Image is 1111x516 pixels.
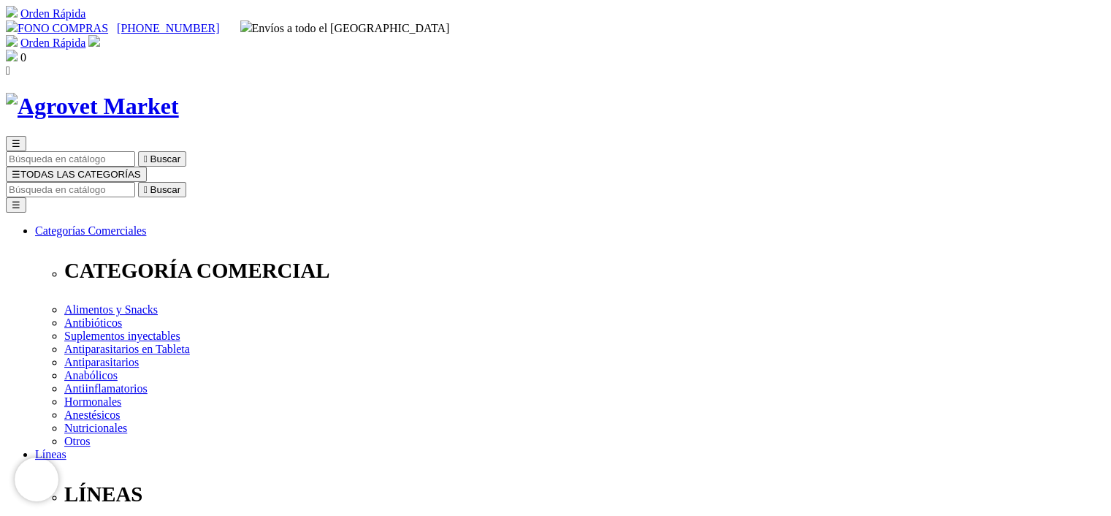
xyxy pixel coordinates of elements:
[64,422,127,434] a: Nutricionales
[150,153,180,164] span: Buscar
[6,197,26,213] button: ☰
[6,182,135,197] input: Buscar
[88,35,100,47] img: user.svg
[64,382,148,395] a: Antiinflamatorios
[64,369,118,382] a: Anabólicos
[15,458,58,501] iframe: Brevo live chat
[20,37,85,49] a: Orden Rápida
[64,330,180,342] a: Suplementos inyectables
[6,6,18,18] img: shopping-cart.svg
[35,448,66,460] a: Líneas
[240,20,252,32] img: delivery-truck.svg
[64,356,139,368] a: Antiparasitarios
[6,93,179,120] img: Agrovet Market
[6,22,108,34] a: FONO COMPRAS
[64,409,120,421] a: Anestésicos
[138,151,186,167] button:  Buscar
[6,35,18,47] img: shopping-cart.svg
[64,482,1105,506] p: LÍNEAS
[64,303,158,316] a: Alimentos y Snacks
[64,343,190,355] a: Antiparasitarios en Tableta
[64,395,121,408] a: Hormonales
[64,435,91,447] a: Otros
[20,7,85,20] a: Orden Rápida
[64,259,1105,283] p: CATEGORÍA COMERCIAL
[117,22,219,34] a: [PHONE_NUMBER]
[240,22,450,34] span: Envíos a todo el [GEOGRAPHIC_DATA]
[6,64,10,77] i: 
[144,184,148,195] i: 
[12,169,20,180] span: ☰
[6,136,26,151] button: ☰
[12,138,20,149] span: ☰
[150,184,180,195] span: Buscar
[20,51,26,64] span: 0
[138,182,186,197] button:  Buscar
[88,37,100,49] a: Acceda a su cuenta de cliente
[144,153,148,164] i: 
[35,224,146,237] a: Categorías Comerciales
[6,167,147,182] button: ☰TODAS LAS CATEGORÍAS
[6,20,18,32] img: phone.svg
[6,50,18,61] img: shopping-bag.svg
[6,151,135,167] input: Buscar
[64,316,122,329] a: Antibióticos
